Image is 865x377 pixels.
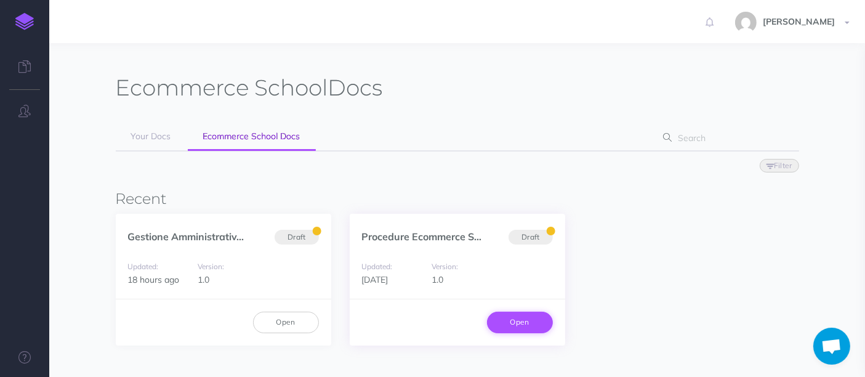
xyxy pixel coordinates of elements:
a: Procedure Ecommerce Sc... [362,230,487,243]
div: Aprire la chat [813,328,850,365]
span: Your Docs [131,131,171,142]
img: logo-mark.svg [15,13,34,30]
span: Ecommerce School [116,74,328,101]
a: Open [487,312,553,333]
small: Updated: [128,262,159,271]
h3: Recent [116,191,799,207]
a: Ecommerce School Docs [188,123,316,151]
span: [PERSON_NAME] [757,16,841,27]
img: 773ddf364f97774a49de44848d81cdba.jpg [735,12,757,33]
span: Ecommerce School Docs [203,131,300,142]
a: Your Docs [116,123,187,150]
span: 1.0 [432,274,443,285]
h1: Docs [116,74,383,102]
a: Gestione Amministrativ... [128,230,244,243]
span: 18 hours ago [128,274,180,285]
a: Open [253,312,319,333]
small: Version: [198,262,224,271]
small: Updated: [362,262,393,271]
span: [DATE] [362,274,388,285]
button: Filter [760,159,799,172]
span: 1.0 [198,274,209,285]
input: Search [674,127,779,149]
small: Version: [432,262,458,271]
